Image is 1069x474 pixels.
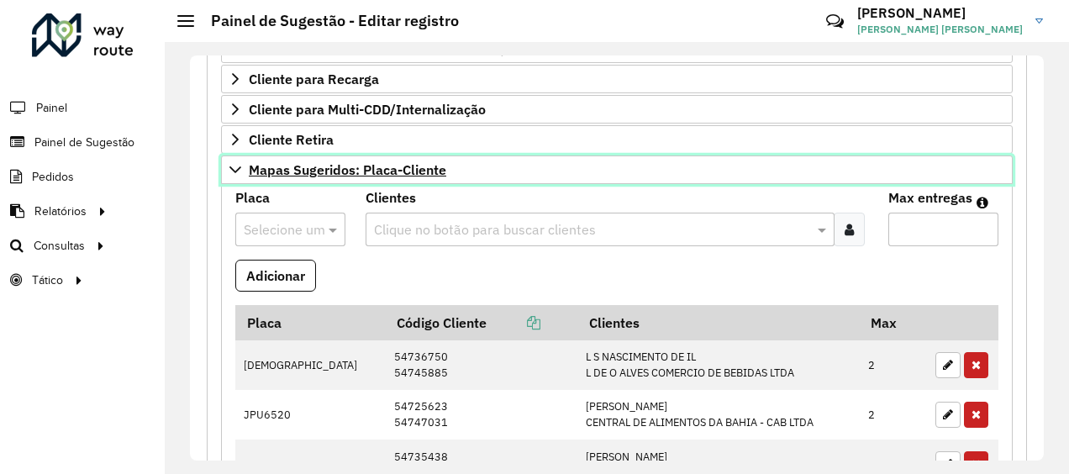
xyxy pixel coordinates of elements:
td: JPU6520 [235,390,386,440]
a: Cliente para Multi-CDD/Internalização [221,95,1013,124]
span: [PERSON_NAME] [PERSON_NAME] [857,22,1023,37]
span: Consultas [34,237,85,255]
th: Max [860,305,927,340]
label: Placa [235,187,270,208]
a: Copiar [487,314,540,331]
span: Painel de Sugestão [34,134,134,151]
th: Clientes [577,305,860,340]
h2: Painel de Sugestão - Editar registro [194,12,459,30]
th: Placa [235,305,386,340]
th: Código Cliente [386,305,577,340]
span: Pedidos [32,168,74,186]
span: Cliente para Multi-CDD/Internalização [249,103,486,116]
td: [DEMOGRAPHIC_DATA] [235,340,386,390]
td: L S NASCIMENTO DE IL L DE O ALVES COMERCIO DE BEBIDAS LTDA [577,340,860,390]
span: Relatórios [34,203,87,220]
a: Cliente Retira [221,125,1013,154]
span: Cliente para Recarga [249,72,379,86]
td: 2 [860,340,927,390]
span: Cliente Retira [249,133,334,146]
td: [PERSON_NAME] CENTRAL DE ALIMENTOS DA BAHIA - CAB LTDA [577,390,860,440]
td: 2 [860,390,927,440]
a: Mapas Sugeridos: Placa-Cliente [221,155,1013,184]
span: Mapas Sugeridos: Placa-Cliente [249,163,446,176]
button: Adicionar [235,260,316,292]
td: 54736750 54745885 [386,340,577,390]
h3: [PERSON_NAME] [857,5,1023,21]
span: Painel [36,99,67,117]
td: 54725623 54747031 [386,390,577,440]
a: Cliente para Recarga [221,65,1013,93]
label: Max entregas [888,187,972,208]
span: Preservar Cliente - Devem ficar no buffer, não roteirizar [249,42,591,55]
a: Contato Rápido [817,3,853,39]
span: Tático [32,271,63,289]
label: Clientes [366,187,416,208]
em: Máximo de clientes que serão colocados na mesma rota com os clientes informados [977,196,988,209]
